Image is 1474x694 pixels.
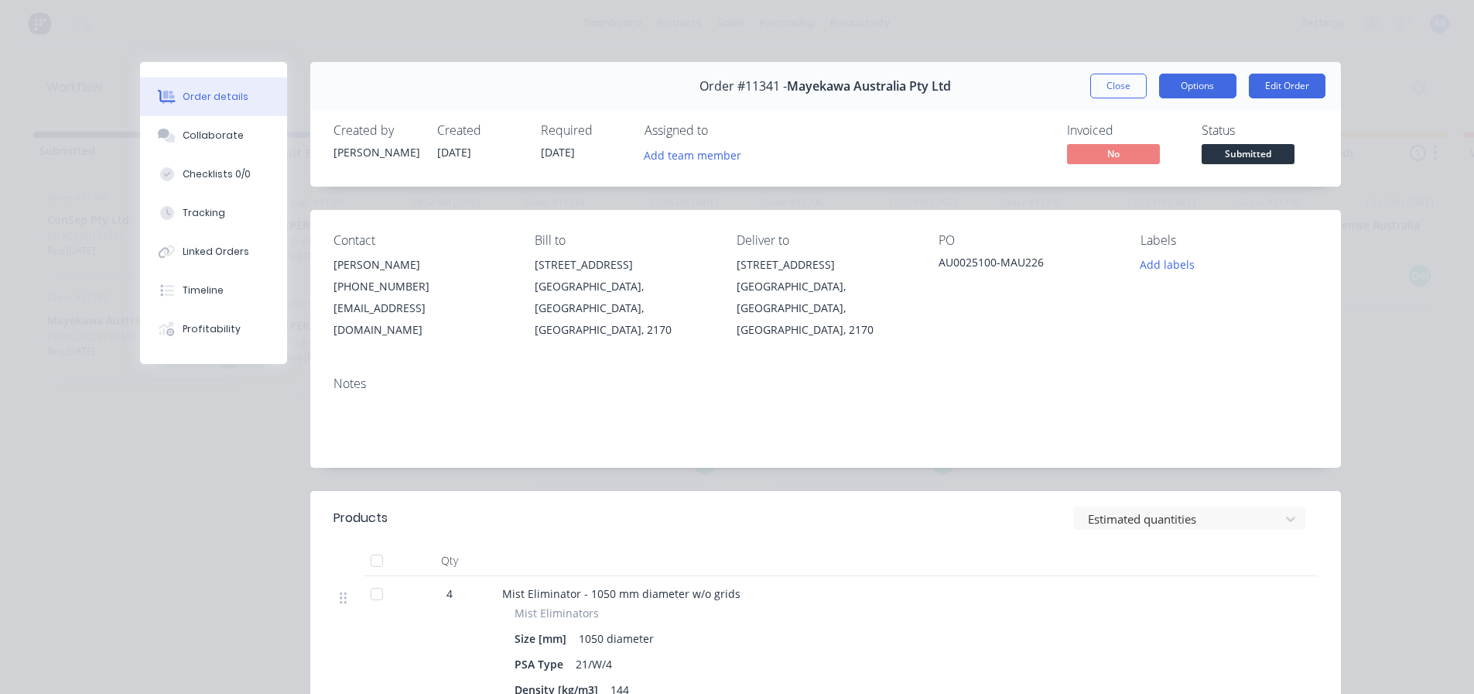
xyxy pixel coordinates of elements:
[737,276,914,341] div: [GEOGRAPHIC_DATA], [GEOGRAPHIC_DATA], [GEOGRAPHIC_DATA], 2170
[535,276,712,341] div: [GEOGRAPHIC_DATA], [GEOGRAPHIC_DATA], [GEOGRAPHIC_DATA], 2170
[1067,123,1183,138] div: Invoiced
[140,155,287,194] button: Checklists 0/0
[333,123,419,138] div: Created by
[183,322,241,336] div: Profitability
[333,276,511,297] div: [PHONE_NUMBER]
[140,77,287,116] button: Order details
[183,206,225,220] div: Tracking
[437,145,471,160] span: [DATE]
[645,123,799,138] div: Assigned to
[737,233,914,248] div: Deliver to
[635,144,749,165] button: Add team member
[183,90,248,104] div: Order details
[699,79,787,94] span: Order #11341 -
[1202,144,1294,163] span: Submitted
[183,167,251,181] div: Checklists 0/0
[535,254,712,341] div: [STREET_ADDRESS][GEOGRAPHIC_DATA], [GEOGRAPHIC_DATA], [GEOGRAPHIC_DATA], 2170
[535,233,712,248] div: Bill to
[333,376,1318,391] div: Notes
[1132,254,1203,275] button: Add labels
[787,79,951,94] span: Mayekawa Australia Pty Ltd
[140,310,287,349] button: Profitability
[333,509,388,527] div: Products
[403,545,496,576] div: Qty
[1141,233,1318,248] div: Labels
[1159,74,1236,98] button: Options
[939,233,1116,248] div: PO
[1202,123,1318,138] div: Status
[183,283,224,297] div: Timeline
[737,254,914,341] div: [STREET_ADDRESS][GEOGRAPHIC_DATA], [GEOGRAPHIC_DATA], [GEOGRAPHIC_DATA], 2170
[541,123,626,138] div: Required
[515,605,599,621] span: Mist Eliminators
[515,653,569,675] div: PSA Type
[569,653,618,675] div: 21/W/4
[333,297,511,341] div: [EMAIL_ADDRESS][DOMAIN_NAME]
[541,145,575,160] span: [DATE]
[1090,74,1147,98] button: Close
[446,586,453,602] span: 4
[437,123,522,138] div: Created
[140,116,287,155] button: Collaborate
[333,254,511,276] div: [PERSON_NAME]
[502,586,740,601] span: Mist Eliminator - 1050 mm diameter w/o grids
[1067,144,1160,163] span: No
[939,254,1116,276] div: AU0025100-MAU226
[140,271,287,310] button: Timeline
[535,254,712,276] div: [STREET_ADDRESS]
[515,627,573,650] div: Size [mm]
[1202,144,1294,167] button: Submitted
[737,254,914,276] div: [STREET_ADDRESS]
[1249,74,1325,98] button: Edit Order
[140,194,287,232] button: Tracking
[333,144,419,160] div: [PERSON_NAME]
[183,129,244,143] div: Collaborate
[140,232,287,271] button: Linked Orders
[333,233,511,248] div: Contact
[573,627,660,650] div: 1050 diameter
[333,254,511,341] div: [PERSON_NAME][PHONE_NUMBER][EMAIL_ADDRESS][DOMAIN_NAME]
[645,144,750,165] button: Add team member
[183,245,249,259] div: Linked Orders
